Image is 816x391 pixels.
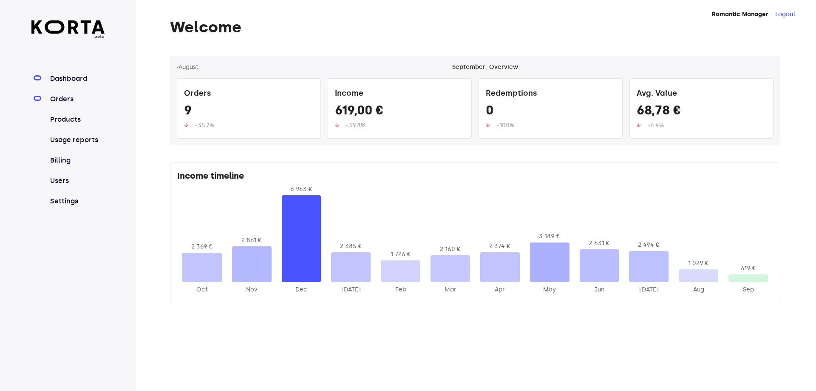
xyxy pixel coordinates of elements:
[530,232,569,241] div: 3 189 €
[48,94,105,104] a: Orders
[232,285,272,294] div: 2024-Nov
[170,19,780,36] h1: Welcome
[335,86,465,103] div: Income
[480,242,520,251] div: 2 374 €
[679,259,718,268] div: 1 029 €
[629,285,669,294] div: 2025-Jul
[331,242,371,251] div: 2 385 €
[580,239,619,248] div: 2 631 €
[31,20,105,34] img: Korta
[31,20,105,40] a: beta
[486,86,615,103] div: Redemptions
[177,170,773,185] div: Income timeline
[486,103,615,121] div: 0
[530,285,569,294] div: 2025-May
[629,241,669,249] div: 2 494 €
[184,86,314,103] div: Orders
[497,122,514,129] span: -100%
[48,155,105,166] a: Billing
[31,34,105,40] span: beta
[184,103,314,121] div: 9
[282,185,321,194] div: 6 963 €
[712,11,768,18] strong: Romantic Manager
[648,122,664,129] span: -6.4%
[637,123,641,127] img: up
[728,285,768,294] div: 2025-Sep
[431,285,470,294] div: 2025-Mar
[637,86,766,103] div: Avg. Value
[177,63,198,71] button: ‹August
[775,10,796,19] button: Logout
[580,285,619,294] div: 2025-Jun
[232,236,272,245] div: 2 861 €
[335,103,465,121] div: 619,00 €
[728,264,768,273] div: 619 €
[452,63,518,71] div: September - Overview
[195,122,214,129] span: -35.7%
[282,285,321,294] div: 2024-Dec
[381,250,420,259] div: 1 726 €
[431,245,470,254] div: 2 160 €
[48,135,105,145] a: Usage reports
[381,285,420,294] div: 2025-Feb
[184,123,188,127] img: up
[331,285,371,294] div: 2025-Jan
[486,123,490,127] img: up
[48,176,105,186] a: Users
[48,74,105,84] a: Dashboard
[637,103,766,121] div: 68,78 €
[48,196,105,206] a: Settings
[346,122,365,129] span: -39.8%
[48,114,105,125] a: Products
[182,285,222,294] div: 2024-Oct
[182,243,222,251] div: 2 369 €
[480,285,520,294] div: 2025-Apr
[335,123,339,127] img: up
[679,285,718,294] div: 2025-Aug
